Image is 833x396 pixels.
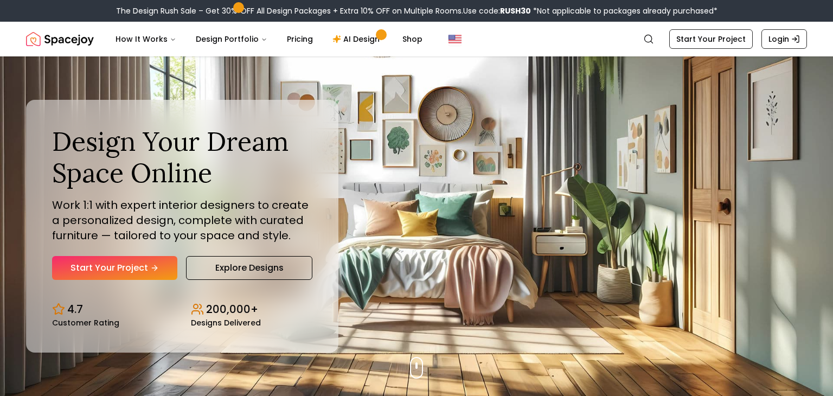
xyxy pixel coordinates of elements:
a: Spacejoy [26,28,94,50]
a: Start Your Project [52,256,177,280]
a: Login [761,29,807,49]
p: 4.7 [67,302,83,317]
img: United States [448,33,462,46]
p: Work 1:1 with expert interior designers to create a personalized design, complete with curated fu... [52,197,312,243]
h1: Design Your Dream Space Online [52,126,312,188]
p: 200,000+ [206,302,258,317]
small: Designs Delivered [191,319,261,327]
a: Shop [394,28,431,50]
span: Use code: [463,5,531,16]
span: *Not applicable to packages already purchased* [531,5,717,16]
a: Pricing [278,28,322,50]
a: Start Your Project [669,29,753,49]
div: The Design Rush Sale – Get 30% OFF All Design Packages + Extra 10% OFF on Multiple Rooms. [116,5,717,16]
small: Customer Rating [52,319,119,327]
button: Design Portfolio [187,28,276,50]
a: Explore Designs [186,256,312,280]
nav: Global [26,22,807,56]
nav: Main [107,28,431,50]
div: Design stats [52,293,312,327]
b: RUSH30 [500,5,531,16]
a: AI Design [324,28,392,50]
img: Spacejoy Logo [26,28,94,50]
button: How It Works [107,28,185,50]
